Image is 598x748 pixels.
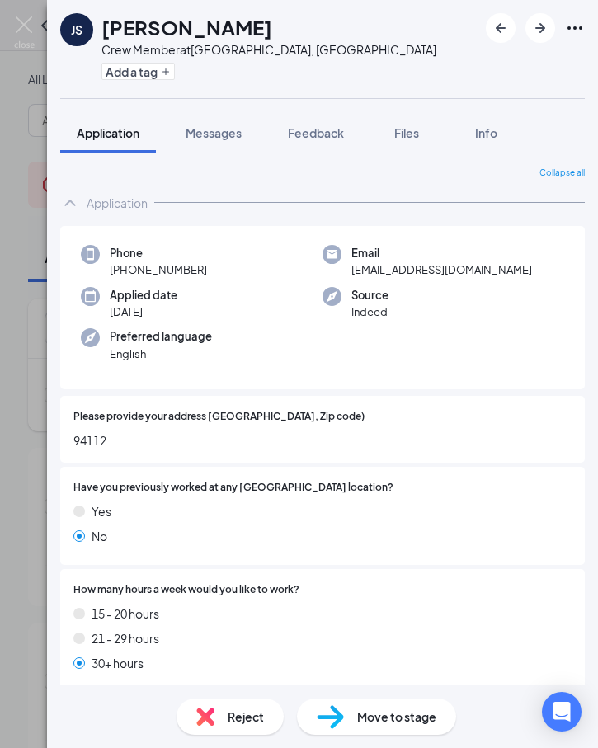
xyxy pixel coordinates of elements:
span: Info [475,125,497,140]
svg: ArrowLeftNew [491,18,511,38]
span: Phone [110,245,207,261]
svg: ArrowRight [530,18,550,38]
span: 94112 [73,431,572,449]
span: Application [77,125,139,140]
svg: Ellipses [565,18,585,38]
span: How many hours a week would you like to work? [73,582,299,598]
div: Crew Member at [GEOGRAPHIC_DATA], [GEOGRAPHIC_DATA] [101,41,436,58]
span: [PHONE_NUMBER] [110,261,207,278]
button: ArrowRight [525,13,555,43]
span: [DATE] [110,303,177,320]
span: Move to stage [357,708,436,726]
span: Yes [92,502,111,520]
span: Feedback [288,125,344,140]
span: Applied date [110,287,177,303]
div: Open Intercom Messenger [542,692,582,732]
span: 15 - 20 hours [92,605,159,623]
svg: ChevronUp [60,193,80,213]
span: Reject [228,708,264,726]
button: PlusAdd a tag [101,63,175,80]
span: 21 - 29 hours [92,629,159,647]
span: Email [351,245,532,261]
span: Indeed [351,303,388,320]
span: Collapse all [539,167,585,180]
h1: [PERSON_NAME] [101,13,272,41]
span: Source [351,287,388,303]
span: 30+ hours [92,654,144,672]
span: Preferred language [110,328,212,345]
div: JS [71,21,82,38]
button: ArrowLeftNew [486,13,516,43]
span: Have you previously worked at any [GEOGRAPHIC_DATA] location? [73,480,393,496]
span: Messages [186,125,242,140]
span: English [110,346,212,362]
span: [EMAIL_ADDRESS][DOMAIN_NAME] [351,261,532,278]
svg: Plus [161,67,171,77]
div: Application [87,195,148,211]
span: Please provide your address [GEOGRAPHIC_DATA], Zip code) [73,409,365,425]
span: Files [394,125,419,140]
span: No [92,527,107,545]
